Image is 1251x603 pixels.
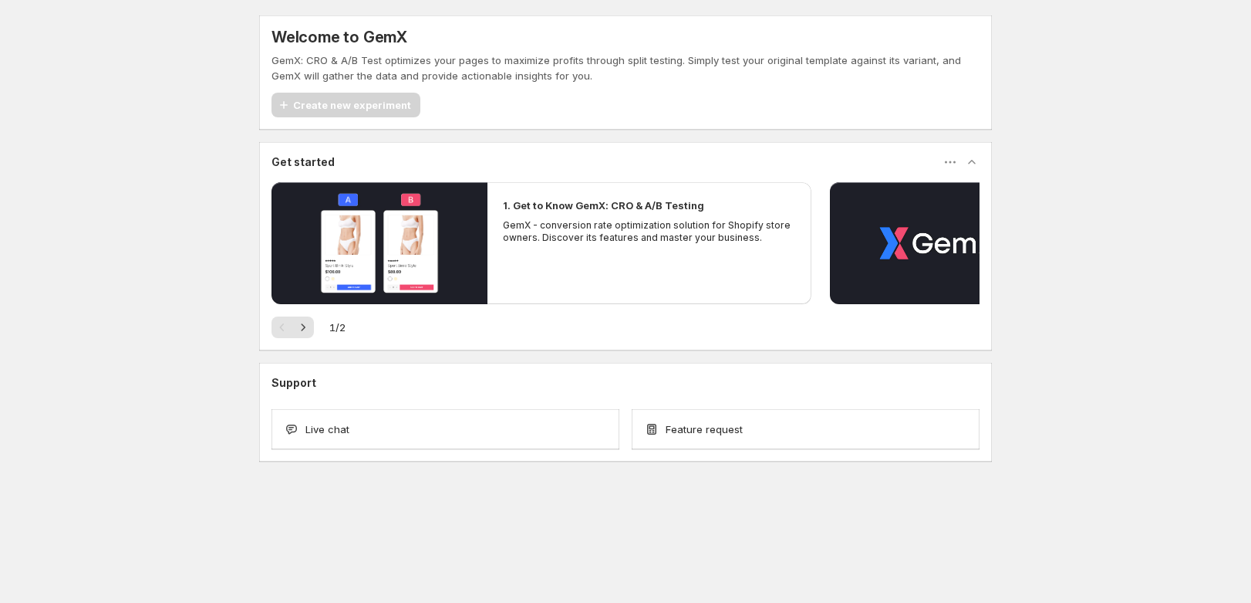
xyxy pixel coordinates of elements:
[271,154,335,170] h3: Get started
[305,422,349,437] span: Live chat
[503,219,796,244] p: GemX - conversion rate optimization solution for Shopify store owners. Discover its features and ...
[503,198,704,213] h2: 1. Get to Know GemX: CRO & A/B Testing
[271,53,980,83] p: GemX: CRO & A/B Test optimizes your pages to maximize profits through split testing. Simply test ...
[271,28,407,46] h5: Welcome to GemX
[329,320,346,335] span: 1 / 2
[666,422,743,437] span: Feature request
[271,375,316,391] h3: Support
